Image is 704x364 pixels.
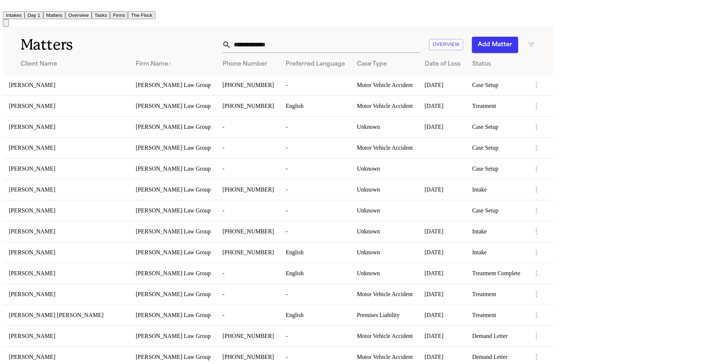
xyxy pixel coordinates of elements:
[351,221,419,242] td: Unknown
[130,284,216,305] td: [PERSON_NAME] Law Group
[419,179,466,200] td: [DATE]
[466,74,526,95] td: Case Setup
[280,263,351,284] td: English
[43,12,65,18] a: Matters
[472,37,518,53] button: Add Matter
[9,103,55,109] span: [PERSON_NAME]
[9,145,55,151] span: [PERSON_NAME]
[351,325,419,346] td: Motor Vehicle Accident
[419,325,466,346] td: [DATE]
[466,179,526,200] td: Intake
[280,305,351,325] td: English
[466,158,526,179] td: Case Setup
[429,39,463,50] button: Overview
[3,5,12,11] a: Home
[130,263,216,284] td: [PERSON_NAME] Law Group
[9,124,55,130] span: [PERSON_NAME]
[9,186,55,193] span: [PERSON_NAME]
[466,325,526,346] td: Demand Letter
[280,221,351,242] td: -
[419,263,466,284] td: [DATE]
[217,221,280,242] td: [PHONE_NUMBER]
[110,11,128,19] button: Firms
[351,137,419,158] td: Motor Vehicle Accident
[466,116,526,137] td: Case Setup
[419,305,466,325] td: [DATE]
[9,228,55,234] span: [PERSON_NAME]
[9,249,55,255] span: [PERSON_NAME]
[280,95,351,116] td: English
[351,179,419,200] td: Unknown
[280,179,351,200] td: -
[419,221,466,242] td: [DATE]
[217,158,280,179] td: -
[9,291,55,297] span: [PERSON_NAME]
[130,74,216,95] td: [PERSON_NAME] Law Group
[9,270,55,276] span: [PERSON_NAME]
[92,12,110,18] a: Tasks
[357,60,413,69] div: Case Type
[217,284,280,305] td: -
[425,60,461,69] div: Date of Loss
[472,60,520,69] div: Status
[280,242,351,263] td: English
[280,158,351,179] td: -
[130,95,216,116] td: [PERSON_NAME] Law Group
[466,305,526,325] td: Treatment
[217,200,280,221] td: -
[92,11,110,19] button: Tasks
[9,207,55,214] span: [PERSON_NAME]
[130,305,216,325] td: [PERSON_NAME] Law Group
[130,242,216,263] td: [PERSON_NAME] Law Group
[280,325,351,346] td: -
[223,60,274,69] div: Phone Number
[466,263,526,284] td: Treatment Complete
[130,137,216,158] td: [PERSON_NAME] Law Group
[130,179,216,200] td: [PERSON_NAME] Law Group
[217,137,280,158] td: -
[466,242,526,263] td: Intake
[65,12,92,18] a: Overview
[280,284,351,305] td: -
[280,116,351,137] td: -
[3,3,12,10] img: Finch Logo
[25,12,43,18] a: Day 1
[351,116,419,137] td: Unknown
[3,12,25,18] a: Intakes
[419,74,466,95] td: [DATE]
[9,165,55,172] span: [PERSON_NAME]
[351,74,419,95] td: Motor Vehicle Accident
[130,200,216,221] td: [PERSON_NAME] Law Group
[217,74,280,95] td: [PHONE_NUMBER]
[466,221,526,242] td: Intake
[217,242,280,263] td: [PHONE_NUMBER]
[9,333,55,339] span: [PERSON_NAME]
[217,325,280,346] td: [PHONE_NUMBER]
[286,60,345,69] div: Preferred Language
[351,284,419,305] td: Motor Vehicle Accident
[9,312,103,318] span: [PERSON_NAME] [PERSON_NAME]
[65,11,92,19] button: Overview
[466,284,526,305] td: Treatment
[351,95,419,116] td: Motor Vehicle Accident
[217,305,280,325] td: -
[466,137,526,158] td: Case Setup
[130,325,216,346] td: [PERSON_NAME] Law Group
[130,158,216,179] td: [PERSON_NAME] Law Group
[136,60,210,69] div: Firm Name ↑
[280,137,351,158] td: -
[419,242,466,263] td: [DATE]
[351,200,419,221] td: Unknown
[351,263,419,284] td: Unknown
[110,12,128,18] a: Firms
[419,284,466,305] td: [DATE]
[351,242,419,263] td: Unknown
[130,116,216,137] td: [PERSON_NAME] Law Group
[217,116,280,137] td: -
[43,11,65,19] button: Matters
[130,221,216,242] td: [PERSON_NAME] Law Group
[217,179,280,200] td: [PHONE_NUMBER]
[419,116,466,137] td: [DATE]
[351,158,419,179] td: Unknown
[351,305,419,325] td: Premises Liability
